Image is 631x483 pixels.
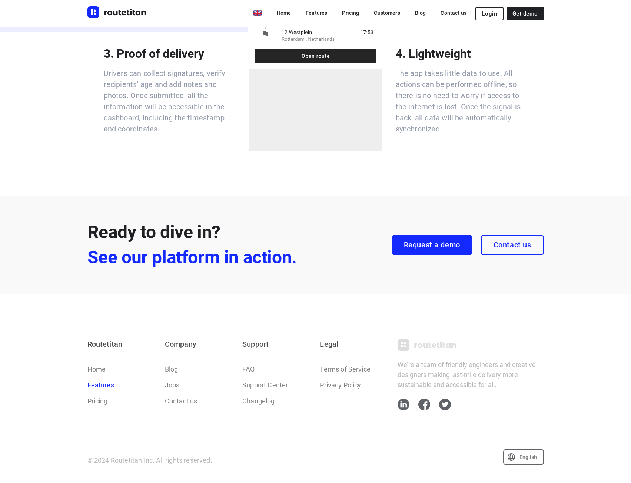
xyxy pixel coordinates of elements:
p: The app takes little data to use. All actions can be performed offline, so there is no need to wo... [396,68,528,134]
a: Get demo [507,7,544,20]
p: 3. Proof of delivery [104,46,236,62]
a: Routetitan [87,6,147,20]
a: Support Center [242,380,288,390]
span: Contact us [494,241,531,249]
p: We’re a team of friendly engineers and creative designers making last-mile delivery more sustaina... [398,360,544,390]
a: Home [271,6,297,20]
a: Privacy Policy [320,380,361,390]
a: Request a demo [392,235,472,255]
a: Contact us [481,235,544,255]
a: Features [300,6,333,20]
a: Changelog [242,396,275,406]
p: Legal [320,339,388,349]
a: Terms of Service [320,364,370,374]
b: Ready to dive in? [87,221,297,270]
span: See our platform in action. [87,245,297,270]
a: Blog [409,6,432,20]
span: Get demo [512,11,538,17]
a: Jobs [165,380,180,390]
p: Routetitan [87,339,156,349]
a: FAQ [242,364,255,374]
a: Blog [165,364,178,374]
p: Drivers can collect signatures, verify recipients’ age and add notes and photos. Once submitted, ... [104,68,236,134]
a: Pricing [87,396,108,406]
a: Home [87,364,106,374]
span: Request a demo [404,241,460,249]
img: Routetitan logo [87,6,147,18]
p: Company [165,339,233,349]
a: Features [87,380,114,390]
button: Login [475,7,504,20]
p: 4. Lightweight [396,46,528,62]
a: Contact us [165,396,197,406]
p: English [519,454,537,460]
a: Customers [368,6,406,20]
a: Contact us [435,6,472,20]
a: Routetitan [398,339,544,351]
p: Support [242,339,311,349]
p: © 2024 Routetitan Inc. All rights reserved. [87,455,212,465]
img: Routetitan grey logo [398,339,457,351]
a: Pricing [336,6,365,20]
span: Login [482,11,497,17]
div: English [503,449,544,465]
